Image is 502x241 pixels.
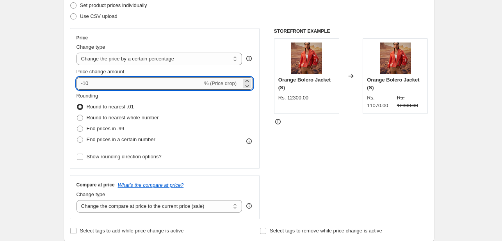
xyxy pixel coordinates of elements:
button: What's the compare at price? [118,182,184,188]
strike: Rs. 12300.00 [397,94,424,110]
span: Orange Bolero Jacket (S) [367,77,419,90]
span: Use CSV upload [80,13,117,19]
span: Rounding [77,93,98,99]
span: Select tags to add while price change is active [80,228,184,234]
h3: Compare at price [77,182,115,188]
span: Round to nearest .01 [87,104,134,110]
img: Mishrii0699_80x.jpg [380,43,411,74]
span: Change type [77,191,105,197]
span: Orange Bolero Jacket (S) [278,77,331,90]
span: Change type [77,44,105,50]
span: Price change amount [77,69,125,74]
img: Mishrii0699_80x.jpg [291,43,322,74]
span: Show rounding direction options? [87,154,162,159]
span: Round to nearest whole number [87,115,159,120]
div: help [245,55,253,62]
div: Rs. 12300.00 [278,94,308,102]
span: Select tags to remove while price change is active [270,228,382,234]
div: help [245,202,253,210]
input: -15 [77,77,203,90]
h3: Price [77,35,88,41]
div: Rs. 11070.00 [367,94,394,110]
span: End prices in .99 [87,126,125,131]
h6: STOREFRONT EXAMPLE [274,28,428,34]
span: % (Price drop) [204,80,237,86]
span: End prices in a certain number [87,136,155,142]
span: Set product prices individually [80,2,147,8]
